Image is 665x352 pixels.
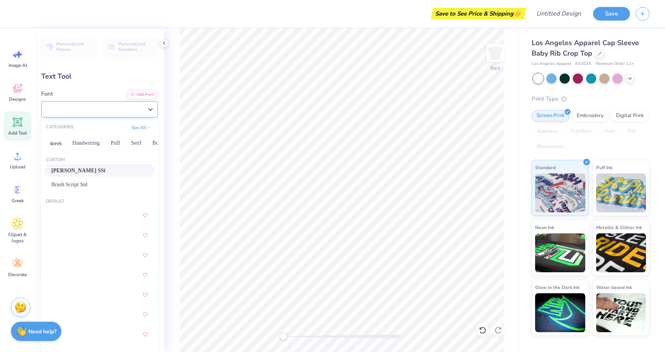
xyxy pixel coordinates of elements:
[596,163,612,172] span: Puff Ink
[575,61,591,67] span: # 43035
[51,213,86,219] img: a Ahlan Wasahlan
[623,126,641,137] div: Foil
[535,283,579,291] span: Glow in the Dark Ink
[51,273,100,278] img: a Arigatou Gozaimasu
[596,223,642,231] span: Metallic & Glitter Ink
[51,180,87,189] span: Brush Script Std
[28,328,56,335] strong: Need help?
[8,130,27,136] span: Add Text
[490,65,500,72] div: Back
[41,38,96,56] button: Personalized Names
[129,124,153,131] button: See All
[532,126,563,137] div: Applique
[280,333,287,340] div: Accessibility label
[532,141,569,153] div: Rhinestones
[572,110,609,122] div: Embroidery
[433,8,524,19] div: Save to See Price & Shipping
[535,233,585,272] img: Neon Ink
[51,332,75,338] img: A Charming Font Outline
[532,110,569,122] div: Screen Print
[596,293,646,332] img: Water based Ink
[127,137,146,149] button: Serif
[118,41,153,52] span: Personalized Numbers
[593,7,630,21] button: Save
[10,164,25,170] span: Upload
[41,89,53,98] label: Font
[596,173,646,212] img: Puff Ink
[68,137,104,149] button: Handwriting
[103,38,158,56] button: Personalized Numbers
[46,137,66,149] button: Greek
[565,126,596,137] div: Transfers
[9,62,27,68] span: Image AI
[598,126,620,137] div: Vinyl
[51,292,70,298] img: A Charming Font
[41,198,158,205] div: Default
[513,9,522,18] span: 👉
[532,38,639,58] span: Los Angeles Apparel Cap Sleeve Baby Rib Crop Top
[107,137,124,149] button: Puff
[51,312,79,318] img: A Charming Font Leftleaning
[9,96,26,102] span: Designs
[595,61,634,67] span: Minimum Order: 12 +
[51,233,88,238] img: a Alloy Ink
[532,61,571,67] span: Los Angeles Apparel
[46,124,73,131] div: CATEGORIES
[488,45,503,61] img: Back
[51,253,83,258] img: a Antara Distance
[532,95,649,103] div: Print Type
[535,163,556,172] span: Standard
[5,231,30,244] span: Clipart & logos
[41,157,158,163] div: Custom
[596,233,646,272] img: Metallic & Glitter Ink
[530,6,587,21] input: Untitled Design
[126,89,158,100] button: Add Font
[41,71,158,82] div: Text Tool
[8,271,27,278] span: Decorate
[148,137,167,149] button: Bold
[51,166,105,175] span: [PERSON_NAME] SSi
[535,223,554,231] span: Neon Ink
[12,198,24,204] span: Greek
[535,293,585,332] img: Glow in the Dark Ink
[611,110,649,122] div: Digital Print
[56,41,91,52] span: Personalized Names
[596,283,632,291] span: Water based Ink
[535,173,585,212] img: Standard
